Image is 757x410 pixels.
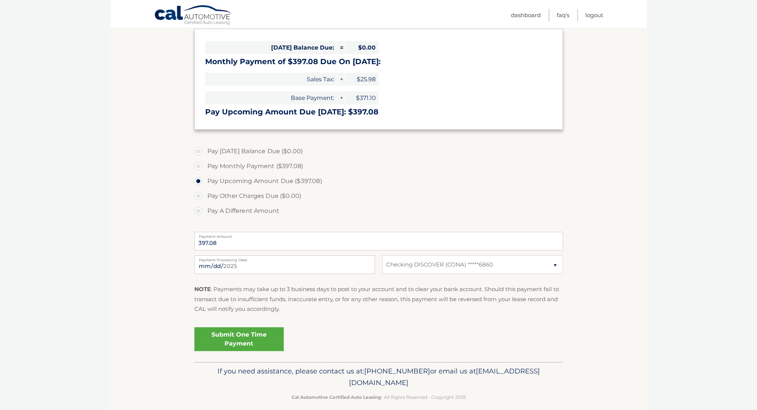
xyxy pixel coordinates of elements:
[194,255,375,274] input: Payment Date
[205,73,337,86] span: Sales Tax:
[194,189,563,204] label: Pay Other Charges Due ($0.00)
[585,9,603,21] a: Logout
[345,73,379,86] span: $25.98
[345,91,379,104] span: $371.10
[205,41,337,54] span: [DATE] Balance Due:
[194,284,563,314] p: : Payments may take up to 3 business days to post to your account and to clear your bank account....
[194,204,563,218] label: Pay A Different Amount
[194,327,284,351] a: Submit One Time Payment
[194,255,375,261] label: Payment Processing Date
[511,9,541,21] a: Dashboard
[194,232,563,238] label: Payment Amount
[194,232,563,250] input: Payment Amount
[364,367,430,375] span: [PHONE_NUMBER]
[337,91,345,104] span: +
[345,41,379,54] span: $0.00
[292,394,381,400] strong: Cal Automotive Certified Auto Leasing
[557,9,569,21] a: FAQ's
[199,393,558,401] p: - All Rights Reserved - Copyright 2025
[205,57,552,66] h3: Monthly Payment of $397.08 Due On [DATE]:
[194,144,563,159] label: Pay [DATE] Balance Due ($0.00)
[199,365,558,389] p: If you need assistance, please contact us at: or email us at
[337,41,345,54] span: =
[205,107,552,117] h3: Pay Upcoming Amount Due [DATE]: $397.08
[337,73,345,86] span: +
[154,5,232,26] a: Cal Automotive
[194,286,211,293] strong: NOTE
[194,174,563,189] label: Pay Upcoming Amount Due ($397.08)
[205,91,337,104] span: Base Payment:
[194,159,563,174] label: Pay Monthly Payment ($397.08)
